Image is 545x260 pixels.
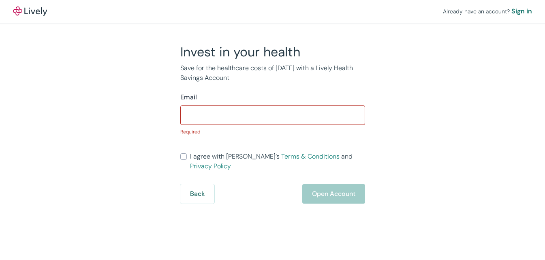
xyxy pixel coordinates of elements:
img: Lively [13,6,47,16]
a: Sign in [511,6,532,16]
button: Back [180,184,214,204]
span: I agree with [PERSON_NAME]’s and [190,152,365,171]
p: Required [180,128,365,135]
a: LivelyLively [13,6,47,16]
h2: Invest in your health [180,44,365,60]
p: Save for the healthcare costs of [DATE] with a Lively Health Savings Account [180,63,365,83]
div: Already have an account? [443,6,532,16]
a: Terms & Conditions [281,152,340,161]
label: Email [180,92,197,102]
a: Privacy Policy [190,162,231,170]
